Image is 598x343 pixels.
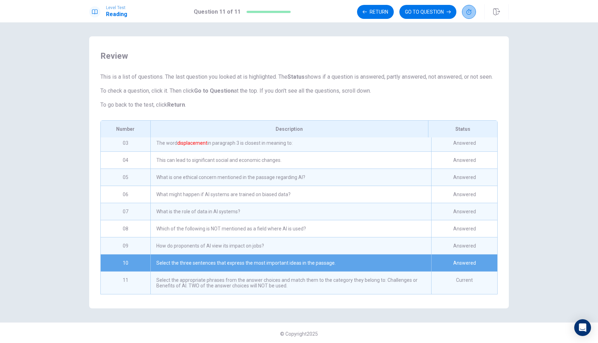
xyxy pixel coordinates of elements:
div: 09 [101,237,150,254]
div: 04 [101,152,150,169]
font: displacement [177,140,207,146]
div: What might happen if AI systems are trained on biased data? [150,186,431,203]
p: To go back to the test, click . [100,101,498,109]
div: Number [101,121,150,137]
button: Return [357,5,394,19]
div: Answered [431,203,497,220]
p: To check a question, click it. Then click at the top. If you don't see all the questions, scroll ... [100,87,498,95]
div: Select the appropriate phrases from the answer choices and match them to the category they belong... [150,272,431,294]
div: This can lead to significant social and economic changes. [150,152,431,169]
div: Which of the following is NOT mentioned as a field where AI is used? [150,220,431,237]
div: Answered [431,135,497,151]
div: What is the role of data in AI systems? [150,203,431,220]
h1: Question 11 of 11 [194,8,241,16]
div: Description [150,121,428,137]
strong: Status [287,73,305,80]
div: Answered [431,220,497,237]
div: 05 [101,169,150,186]
div: 10 [101,255,150,271]
div: Status [428,121,497,137]
span: Review [100,50,498,62]
div: 06 [101,186,150,203]
div: Select the three sentences that express the most important ideas in the passage. [150,255,431,271]
div: Open Intercom Messenger [574,319,591,336]
div: Answered [431,255,497,271]
div: Answered [431,186,497,203]
div: 11 [101,272,150,294]
div: 08 [101,220,150,237]
div: Current [431,272,497,294]
div: What is one ethical concern mentioned in the passage regarding AI? [150,169,431,186]
div: Answered [431,169,497,186]
span: © Copyright 2025 [280,331,318,337]
h1: Reading [106,10,127,19]
strong: Go to Question [194,87,234,94]
div: 03 [101,135,150,151]
p: This is a list of questions. The last question you looked at is highlighted. The shows if a quest... [100,73,498,81]
strong: Return [167,101,185,108]
span: Level Test [106,5,127,10]
div: Answered [431,152,497,169]
button: GO TO QUESTION [399,5,456,19]
div: Answered [431,237,497,254]
div: 07 [101,203,150,220]
div: How do proponents of AI view its impact on jobs? [150,237,431,254]
div: The word in paragraph 3 is closest in meaning to: [150,135,431,151]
